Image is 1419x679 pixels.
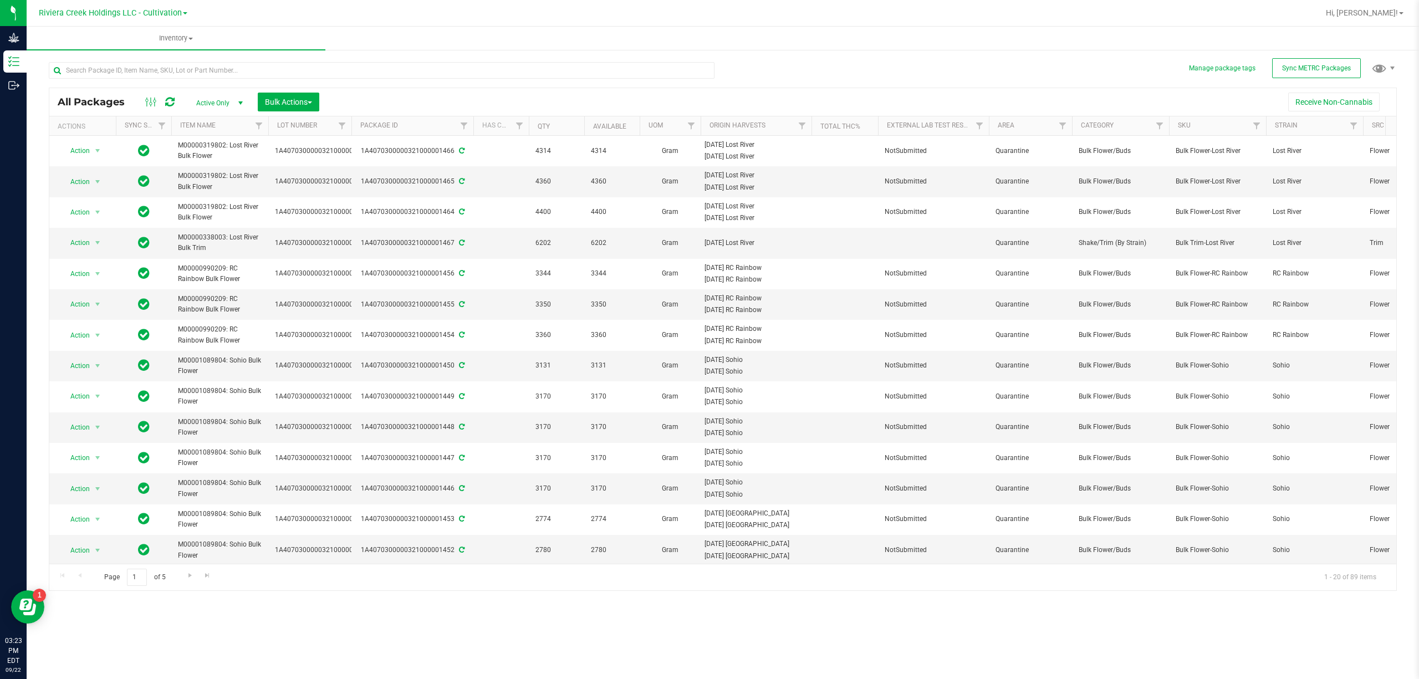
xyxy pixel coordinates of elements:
a: Filter [1054,116,1072,135]
span: Bulk Flower/Buds [1079,391,1162,402]
span: Quarantine [996,176,1065,187]
span: In Sync [138,481,150,496]
span: M00001089804: Sohio Bulk Flower [178,447,262,468]
span: Sync from Compliance System [457,300,465,308]
div: Value 2: 2025-08-18 Lost River [705,213,808,223]
a: Inventory [27,27,325,50]
span: Sync from Compliance System [457,392,465,400]
span: Sohio [1273,422,1356,432]
span: Bulk Flower/Buds [1079,176,1162,187]
inline-svg: Outbound [8,80,19,91]
span: NotSubmitted [885,422,982,432]
span: M00000319802: Lost River Bulk Flower [178,202,262,223]
span: Quarantine [996,238,1065,248]
div: 1A4070300000321000001456 [350,268,475,279]
span: RC Rainbow [1273,330,1356,340]
span: Bulk Flower-Lost River [1176,146,1259,156]
div: 1A4070300000321000001465 [350,176,475,187]
span: select [91,389,105,404]
span: NotSubmitted [885,268,982,279]
button: Bulk Actions [258,93,319,111]
a: SKU [1178,121,1191,129]
span: M00000990209: RC Rainbow Bulk Flower [178,263,262,284]
span: 1A4070300000321000001465 [275,176,369,187]
span: In Sync [138,297,150,312]
span: Hi, [PERSON_NAME]! [1326,8,1398,17]
span: Action [60,389,90,404]
div: Value 1: 2025-08-18 Lost River [705,238,808,248]
span: M00001089804: Sohio Bulk Flower [178,417,262,438]
a: Qty [538,122,550,130]
span: Action [60,328,90,343]
span: Quarantine [996,422,1065,432]
span: Bulk Flower-RC Rainbow [1176,330,1259,340]
span: select [91,235,105,251]
a: Area [998,121,1014,129]
span: 1A4070300000321000001454 [275,330,369,340]
span: 1A4070300000321000001455 [275,299,369,310]
span: Action [60,266,90,282]
span: M00001089804: Sohio Bulk Flower [178,355,262,376]
span: Sohio [1273,391,1356,402]
span: NotSubmitted [885,207,982,217]
span: Shake/Trim (By Strain) [1079,238,1162,248]
span: Sync from Compliance System [457,515,465,523]
span: 3350 [535,299,578,310]
span: select [91,328,105,343]
span: Gram [646,238,694,248]
span: Sync from Compliance System [457,147,465,155]
span: Gram [646,422,694,432]
span: Bulk Actions [265,98,312,106]
div: Value 1: 2025-08-04 Sohio [705,539,808,549]
span: Quarantine [996,360,1065,371]
span: Gram [646,299,694,310]
span: Bulk Flower-RC Rainbow [1176,299,1259,310]
span: Sohio [1273,545,1356,555]
span: Sync from Compliance System [457,208,465,216]
span: select [91,358,105,374]
div: 1A4070300000321000001466 [350,146,475,156]
span: Quarantine [996,514,1065,524]
span: 1A4070300000321000001447 [275,453,369,463]
span: Action [60,543,90,558]
span: 3344 [535,268,578,279]
span: Gram [646,545,694,555]
span: 2780 [535,545,578,555]
span: Gram [646,268,694,279]
span: 1A4070300000321000001453 [275,514,369,524]
a: Filter [333,116,351,135]
span: Sohio [1273,360,1356,371]
a: Filter [511,116,529,135]
span: In Sync [138,511,150,527]
div: Value 1: 2025-08-18 Lost River [705,201,808,212]
div: 1A4070300000321000001448 [350,422,475,432]
span: Sync from Compliance System [457,454,465,462]
span: Gram [646,330,694,340]
inline-svg: Inventory [8,56,19,67]
span: Bulk Flower/Buds [1079,422,1162,432]
a: Origin Harvests [709,121,765,129]
span: 3360 [591,330,633,340]
span: NotSubmitted [885,360,982,371]
span: Sync from Compliance System [457,269,465,277]
span: 1A4070300000321000001464 [275,207,369,217]
span: Quarantine [996,483,1065,494]
div: Value 1: 2025-08-04 RC Rainbow [705,263,808,273]
span: In Sync [138,173,150,189]
span: Bulk Flower/Buds [1079,268,1162,279]
span: Action [60,235,90,251]
span: In Sync [138,542,150,558]
span: Bulk Flower-RC Rainbow [1176,268,1259,279]
span: Action [60,358,90,374]
div: Value 1: 2025-08-11 Sohio [705,355,808,365]
div: 1A4070300000321000001467 [350,238,475,248]
span: Bulk Flower-Lost River [1176,176,1259,187]
span: 6202 [535,238,578,248]
span: Bulk Flower/Buds [1079,299,1162,310]
span: 1A4070300000321000001450 [275,360,369,371]
span: Sync METRC Packages [1282,64,1351,72]
span: Sync from Compliance System [457,484,465,492]
span: Bulk Flower-Lost River [1176,207,1259,217]
div: Value 2: 2025-08-11 Sohio [705,366,808,377]
span: Action [60,450,90,466]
